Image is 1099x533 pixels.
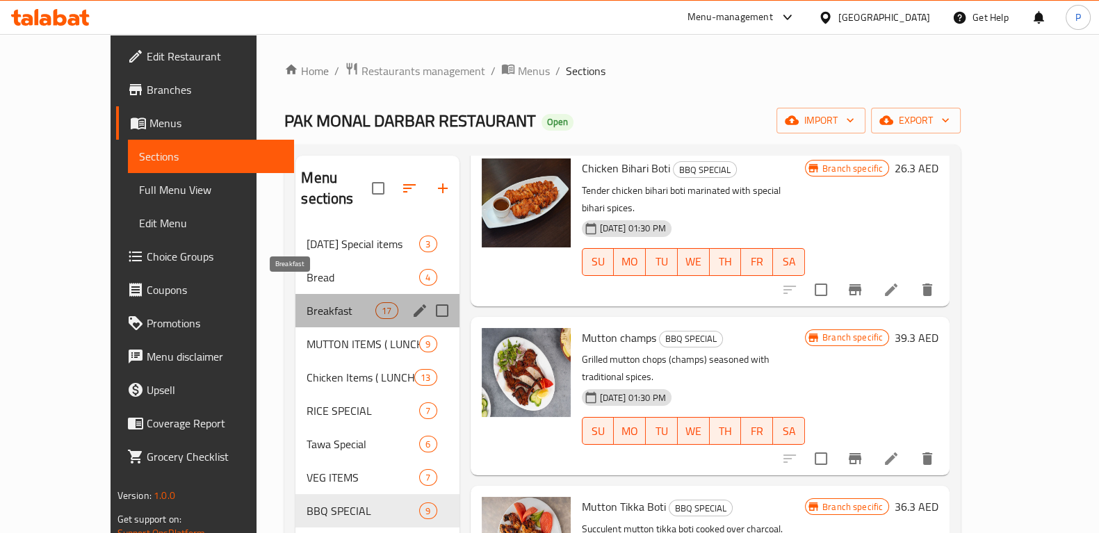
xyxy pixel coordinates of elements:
[594,391,671,404] span: [DATE] 01:30 PM
[566,63,605,79] span: Sections
[747,252,767,272] span: FR
[116,373,294,407] a: Upsell
[149,115,283,131] span: Menus
[776,108,865,133] button: import
[646,417,678,445] button: TU
[420,238,436,251] span: 3
[482,158,571,247] img: Chicken Bihari Boti
[582,327,656,348] span: Mutton champs
[683,421,704,441] span: WE
[871,108,961,133] button: export
[420,471,436,484] span: 7
[307,302,375,319] span: Breakfast
[116,273,294,306] a: Coupons
[116,106,294,140] a: Menus
[715,421,736,441] span: TH
[117,510,181,528] span: Get support on:
[594,222,671,235] span: [DATE] 01:30 PM
[646,248,678,276] button: TU
[307,436,419,452] span: Tawa Special
[116,407,294,440] a: Coverage Report
[361,63,485,79] span: Restaurants management
[139,215,283,231] span: Edit Menu
[375,302,398,319] div: items
[307,402,419,419] span: RICE SPECIAL
[116,306,294,340] a: Promotions
[116,340,294,373] a: Menu disclaimer
[307,269,419,286] span: Bread
[779,421,799,441] span: SA
[779,252,799,272] span: SA
[284,105,536,136] span: PAK MONAL DARBAR RESTAURANT
[419,469,437,486] div: items
[741,417,773,445] button: FR
[284,62,961,80] nav: breadcrumb
[147,382,283,398] span: Upsell
[147,315,283,331] span: Promotions
[838,10,930,25] div: [GEOGRAPHIC_DATA]
[147,448,283,465] span: Grocery Checklist
[295,361,459,394] div: Chicken Items ( LUNCH / DINNER )13
[588,252,609,272] span: SU
[307,502,419,519] span: BBQ SPECIAL
[420,338,436,351] span: 9
[741,248,773,276] button: FR
[614,417,646,445] button: MO
[295,327,459,361] div: MUTTON ITEMS ( LUNCH / DINNER )9
[660,331,722,347] span: BBQ SPECIAL
[838,273,872,306] button: Branch-specific-item
[883,450,899,467] a: Edit menu item
[154,486,175,505] span: 1.0.0
[678,248,710,276] button: WE
[817,500,888,514] span: Branch specific
[687,9,773,26] div: Menu-management
[419,502,437,519] div: items
[838,442,872,475] button: Branch-specific-item
[588,421,609,441] span: SU
[415,371,436,384] span: 13
[806,444,836,473] span: Select to update
[307,236,419,252] span: [DATE] Special items
[147,415,283,432] span: Coverage Report
[747,421,767,441] span: FR
[345,62,485,80] a: Restaurants management
[307,336,419,352] span: MUTTON ITEMS ( LUNCH / DINNER )
[295,394,459,427] div: RICE SPECIAL7
[895,497,938,516] h6: 36.3 AED
[117,486,152,505] span: Version:
[619,252,640,272] span: MO
[419,436,437,452] div: items
[116,440,294,473] a: Grocery Checklist
[147,348,283,365] span: Menu disclaimer
[614,248,646,276] button: MO
[307,469,419,486] span: VEG ITEMS
[128,206,294,240] a: Edit Menu
[582,351,805,386] p: Grilled mutton chops (champs) seasoned with traditional spices.
[295,427,459,461] div: Tawa Special6
[147,248,283,265] span: Choice Groups
[817,331,888,344] span: Branch specific
[582,158,670,179] span: Chicken Bihari Boti
[139,148,283,165] span: Sections
[674,162,736,178] span: BBQ SPECIAL
[1075,10,1081,25] span: P
[295,227,459,261] div: [DATE] Special items3
[895,328,938,347] h6: 39.3 AED
[882,112,950,129] span: export
[582,417,614,445] button: SU
[651,252,672,272] span: TU
[678,417,710,445] button: WE
[911,442,944,475] button: delete
[683,252,704,272] span: WE
[307,369,414,386] span: Chicken Items ( LUNCH / DINNER )
[619,421,640,441] span: MO
[773,248,805,276] button: SA
[420,438,436,451] span: 6
[295,261,459,294] div: Bread4
[376,304,397,318] span: 17
[295,294,459,327] div: Breakfast17edit
[911,273,944,306] button: delete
